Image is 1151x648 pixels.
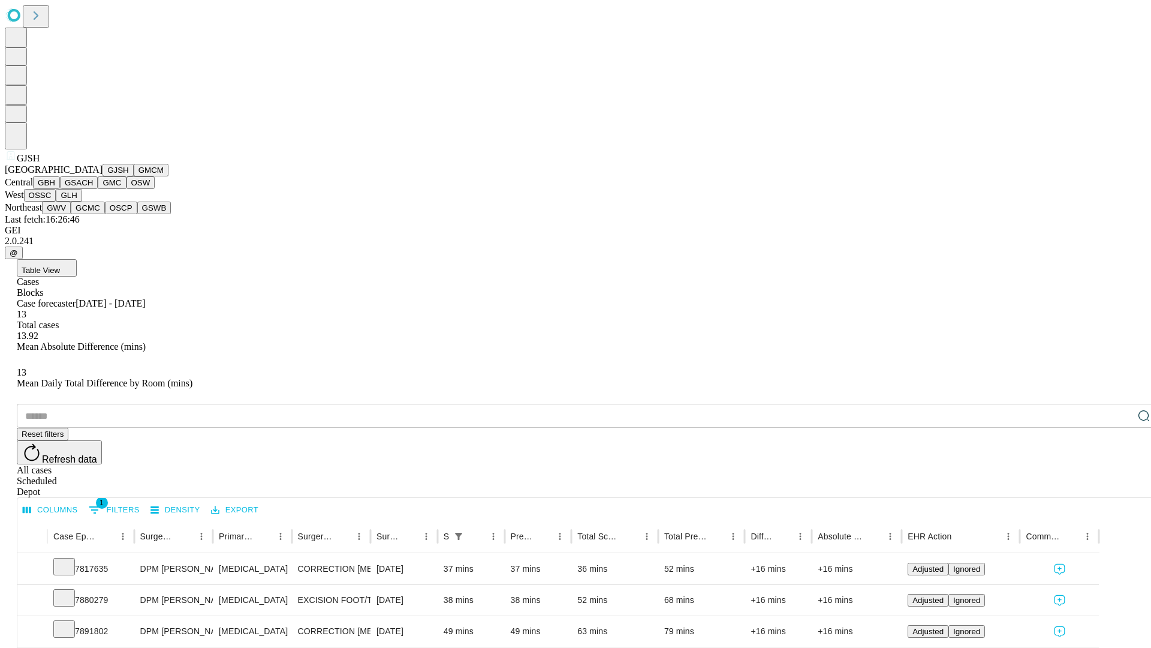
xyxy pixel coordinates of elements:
div: [MEDICAL_DATA] [219,554,285,584]
button: Sort [953,528,969,545]
button: Sort [255,528,272,545]
button: Sort [708,528,725,545]
div: Predicted In Room Duration [511,532,534,541]
span: Last fetch: 16:26:46 [5,214,80,224]
span: Adjusted [912,596,944,605]
div: [MEDICAL_DATA] [219,585,285,616]
div: +16 mins [751,585,806,616]
button: GJSH [103,164,134,176]
button: Export [208,501,261,520]
div: 52 mins [577,585,652,616]
button: OSW [126,176,155,189]
button: Menu [351,528,367,545]
span: Adjusted [912,627,944,636]
div: 2.0.241 [5,236,1146,247]
div: 68 mins [664,585,739,616]
button: Menu [1000,528,1017,545]
div: Absolute Difference [818,532,864,541]
div: DPM [PERSON_NAME] [PERSON_NAME] [140,585,207,616]
div: +16 mins [751,554,806,584]
span: Reset filters [22,430,64,439]
div: GEI [5,225,1146,236]
button: Sort [775,528,792,545]
button: Menu [272,528,289,545]
span: Refresh data [42,454,97,464]
div: DPM [PERSON_NAME] [PERSON_NAME] [140,616,207,647]
div: [DATE] [376,616,432,647]
button: Ignored [948,625,985,638]
button: Sort [176,528,193,545]
button: Density [147,501,203,520]
button: Reset filters [17,428,68,440]
div: +16 mins [818,616,896,647]
button: Sort [98,528,115,545]
div: Surgery Name [298,532,333,541]
span: Mean Absolute Difference (mins) [17,341,146,352]
div: 38 mins [444,585,499,616]
button: GMC [98,176,126,189]
button: GBH [33,176,60,189]
button: Menu [1079,528,1096,545]
button: Menu [485,528,502,545]
button: Expand [23,622,41,643]
button: Expand [23,559,41,580]
div: +16 mins [751,616,806,647]
button: Show filters [86,500,143,520]
button: Sort [865,528,882,545]
button: OSSC [24,189,56,202]
div: 79 mins [664,616,739,647]
button: Adjusted [908,563,948,575]
div: CORRECTION [MEDICAL_DATA] [298,554,364,584]
span: Ignored [953,627,980,636]
button: Sort [1062,528,1079,545]
button: Expand [23,590,41,611]
button: Adjusted [908,625,948,638]
button: Sort [535,528,552,545]
div: Primary Service [219,532,254,541]
div: Total Predicted Duration [664,532,707,541]
div: 38 mins [511,585,566,616]
div: 37 mins [444,554,499,584]
button: Show filters [450,528,467,545]
span: [DATE] - [DATE] [76,298,145,308]
div: 7817635 [53,554,128,584]
button: GWV [42,202,71,214]
span: 13 [17,309,26,319]
span: 13.92 [17,331,38,341]
div: 7880279 [53,585,128,616]
div: EXCISION FOOT/TOE SUBQ TUMOR, 1.5 CM OR MORE [298,585,364,616]
span: West [5,190,24,200]
button: OSCP [105,202,137,214]
div: Difference [751,532,774,541]
div: 63 mins [577,616,652,647]
span: Table View [22,266,60,275]
span: Ignored [953,596,980,605]
div: 36 mins [577,554,652,584]
button: GLH [56,189,82,202]
div: 49 mins [511,616,566,647]
span: GJSH [17,153,40,163]
div: Comments [1026,532,1060,541]
div: Surgery Date [376,532,400,541]
span: 13 [17,367,26,377]
span: Total cases [17,320,59,330]
span: @ [10,248,18,257]
div: [DATE] [376,554,432,584]
button: Menu [418,528,435,545]
button: Sort [622,528,638,545]
span: Case forecaster [17,298,76,308]
button: Menu [115,528,131,545]
button: Menu [638,528,655,545]
div: [MEDICAL_DATA] [219,616,285,647]
span: [GEOGRAPHIC_DATA] [5,164,103,175]
div: Total Scheduled Duration [577,532,620,541]
span: Ignored [953,565,980,574]
div: 7891802 [53,616,128,647]
div: Case Epic Id [53,532,97,541]
button: Select columns [20,501,81,520]
div: +16 mins [818,554,896,584]
span: Northeast [5,202,42,212]
button: GSACH [60,176,98,189]
button: @ [5,247,23,259]
button: Menu [792,528,809,545]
